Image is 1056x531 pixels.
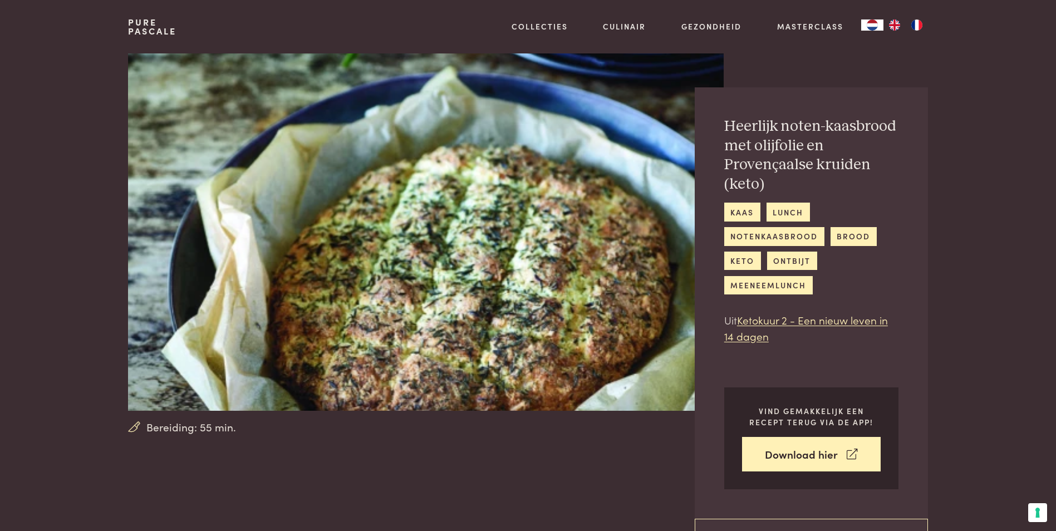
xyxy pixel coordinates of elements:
a: keto [724,252,761,270]
a: lunch [767,203,810,221]
a: Gezondheid [681,21,741,32]
a: Ketokuur 2 - Een nieuw leven in 14 dagen [724,312,888,343]
a: Masterclass [777,21,843,32]
a: EN [883,19,906,31]
aside: Language selected: Nederlands [861,19,928,31]
ul: Language list [883,19,928,31]
a: PurePascale [128,18,176,36]
img: Heerlijk noten-kaasbrood met olijfolie en Provençaalse kruiden (keto) [128,53,723,411]
h2: Heerlijk noten-kaasbrood met olijfolie en Provençaalse kruiden (keto) [724,117,898,194]
div: Language [861,19,883,31]
a: ontbijt [767,252,817,270]
span: Bereiding: 55 min. [146,419,236,435]
a: brood [831,227,877,245]
a: FR [906,19,928,31]
p: Vind gemakkelijk een recept terug via de app! [742,405,881,428]
a: Collecties [512,21,568,32]
a: Download hier [742,437,881,472]
button: Uw voorkeuren voor toestemming voor trackingtechnologieën [1028,503,1047,522]
p: Uit [724,312,898,344]
a: kaas [724,203,760,221]
a: meeneemlunch [724,276,813,294]
a: NL [861,19,883,31]
a: notenkaasbrood [724,227,824,245]
a: Culinair [603,21,646,32]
